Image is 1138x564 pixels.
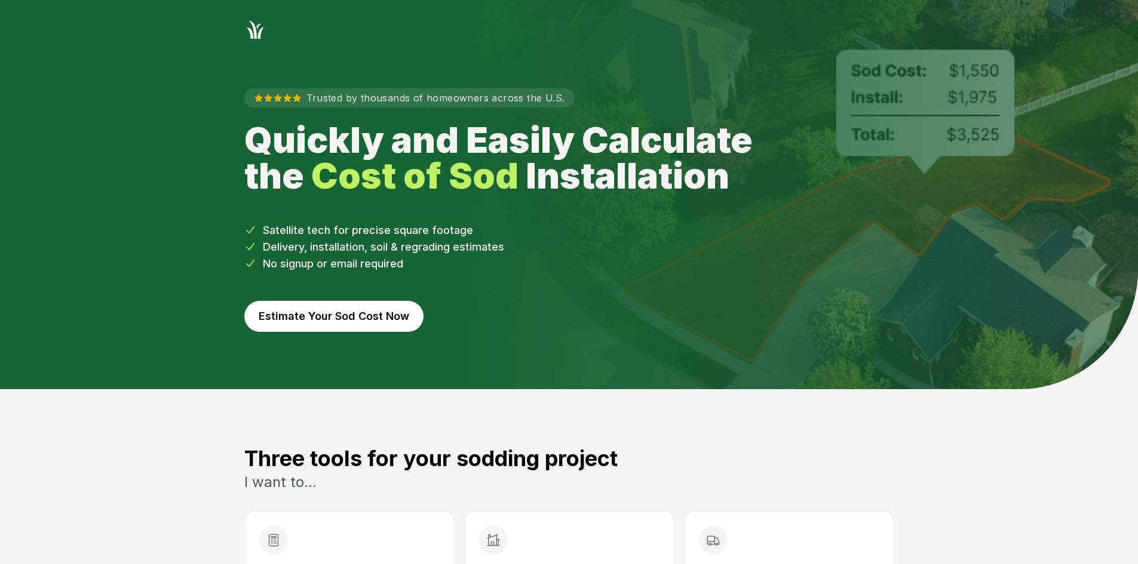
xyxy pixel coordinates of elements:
[244,239,894,255] li: Delivery, installation, soil & regrading
[453,241,504,253] span: estimates
[244,473,894,492] p: I want to...
[244,301,424,332] button: Estimate Your Sod Cost Now
[311,154,519,197] strong: Cost of Sod
[244,446,894,470] h3: Three tools for your sodding project
[244,255,894,272] li: No signup or email required
[244,222,894,239] li: Satellite tech for precise square footage
[244,122,780,193] h1: Quickly and Easily Calculate the Installation
[244,88,575,107] p: Trusted by thousands of homeowners across the U.S.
